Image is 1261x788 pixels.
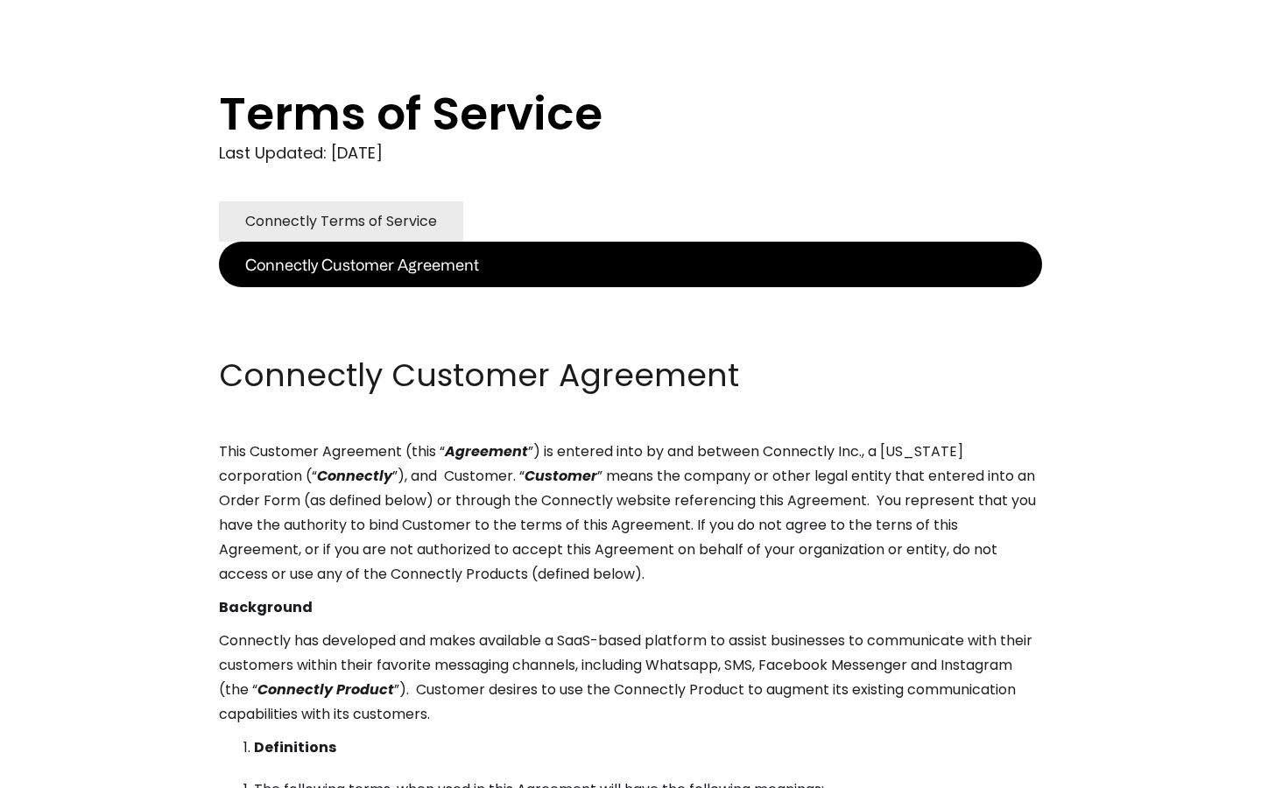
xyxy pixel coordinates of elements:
[525,466,597,486] em: Customer
[245,209,437,234] div: Connectly Terms of Service
[245,252,479,277] div: Connectly Customer Agreement
[445,441,528,461] em: Agreement
[219,440,1042,587] p: This Customer Agreement (this “ ”) is entered into by and between Connectly Inc., a [US_STATE] co...
[257,679,394,700] em: Connectly Product
[254,737,336,757] strong: Definitions
[219,287,1042,312] p: ‍
[317,466,392,486] em: Connectly
[219,88,972,140] h1: Terms of Service
[18,756,105,782] aside: Language selected: English
[219,320,1042,345] p: ‍
[219,629,1042,727] p: Connectly has developed and makes available a SaaS-based platform to assist businesses to communi...
[219,597,313,617] strong: Background
[219,354,1042,398] h2: Connectly Customer Agreement
[219,140,1042,166] div: Last Updated: [DATE]
[35,757,105,782] ul: Language list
